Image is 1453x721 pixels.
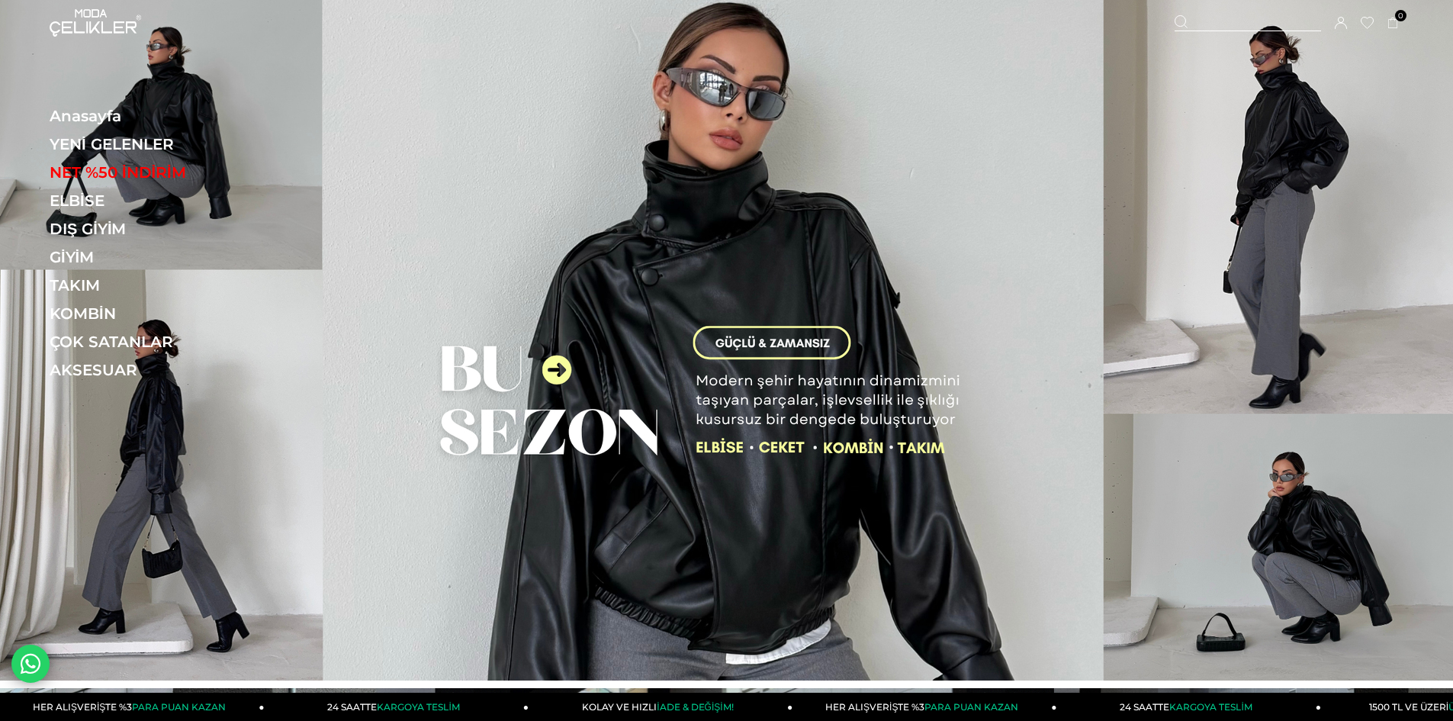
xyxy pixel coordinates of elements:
[50,192,259,210] a: ELBİSE
[265,693,529,721] a: 24 SAATTEKARGOYA TESLİM
[50,304,259,323] a: KOMBİN
[1169,701,1252,713] span: KARGOYA TESLİM
[50,276,259,295] a: TAKIM
[377,701,459,713] span: KARGOYA TESLİM
[50,248,259,266] a: GİYİM
[50,135,259,153] a: YENİ GELENLER
[50,9,141,37] img: logo
[924,701,1018,713] span: PARA PUAN KAZAN
[50,333,259,351] a: ÇOK SATANLAR
[529,693,792,721] a: KOLAY VE HIZLIİADE & DEĞİŞİM!
[792,693,1056,721] a: HER ALIŞVERİŞTE %3PARA PUAN KAZAN
[1387,18,1399,29] a: 0
[1057,693,1321,721] a: 24 SAATTEKARGOYA TESLİM
[50,220,259,238] a: DIŞ GİYİM
[132,701,226,713] span: PARA PUAN KAZAN
[50,361,259,379] a: AKSESUAR
[50,107,259,125] a: Anasayfa
[50,163,259,182] a: NET %50 İNDİRİM
[657,701,733,713] span: İADE & DEĞİŞİM!
[1395,10,1406,21] span: 0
